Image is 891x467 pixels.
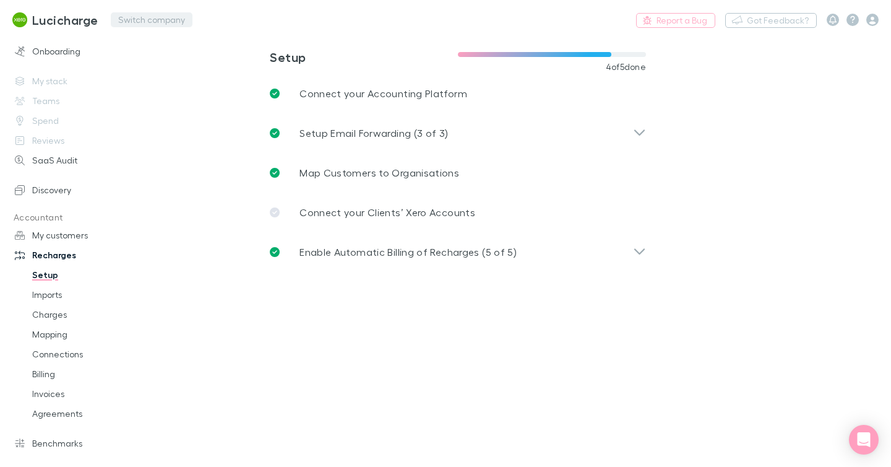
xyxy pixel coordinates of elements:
[2,41,151,61] a: Onboarding
[725,13,817,28] button: Got Feedback?
[20,364,151,384] a: Billing
[2,151,151,170] a: SaaS Audit
[260,232,656,272] div: Enable Automatic Billing of Recharges (5 of 5)
[20,285,151,305] a: Imports
[20,325,151,344] a: Mapping
[299,165,459,180] p: Map Customers to Organisations
[20,265,151,285] a: Setup
[606,62,647,72] span: 4 of 5 done
[299,205,475,220] p: Connect your Clients’ Xero Accounts
[299,86,467,101] p: Connect your Accounting Platform
[20,384,151,404] a: Invoices
[260,193,656,232] a: Connect your Clients’ Xero Accounts
[260,153,656,193] a: Map Customers to Organisations
[299,126,448,141] p: Setup Email Forwarding (3 of 3)
[32,12,98,27] h3: Lucicharge
[2,210,151,225] p: Accountant
[5,5,106,35] a: Lucicharge
[20,305,151,325] a: Charges
[260,113,656,153] div: Setup Email Forwarding (3 of 3)
[2,434,151,453] a: Benchmarks
[636,13,715,28] a: Report a Bug
[299,245,517,260] p: Enable Automatic Billing of Recharges (5 of 5)
[260,74,656,113] a: Connect your Accounting Platform
[2,225,151,245] a: My customers
[849,425,879,455] div: Open Intercom Messenger
[111,12,192,27] button: Switch company
[20,344,151,364] a: Connections
[2,245,151,265] a: Recharges
[20,404,151,424] a: Agreements
[270,50,458,64] h3: Setup
[12,12,27,27] img: Lucicharge's Logo
[2,180,151,200] a: Discovery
